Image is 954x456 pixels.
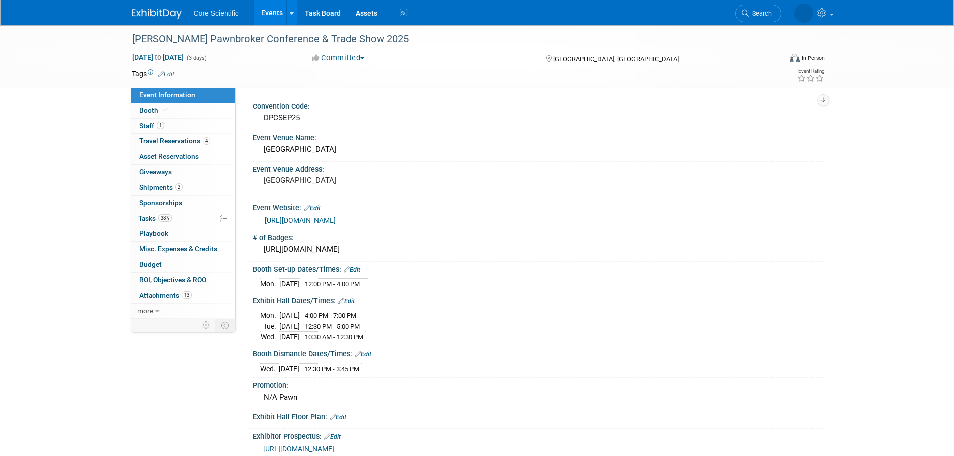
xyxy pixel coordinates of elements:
button: Committed [308,53,368,63]
a: Staff1 [131,119,235,134]
a: Attachments13 [131,288,235,303]
a: more [131,304,235,319]
div: Event Venue Name: [253,130,823,143]
a: Edit [324,433,341,440]
a: Edit [338,298,355,305]
div: Event Venue Address: [253,162,823,174]
td: [DATE] [279,332,300,342]
a: Event Information [131,88,235,103]
span: Shipments [139,183,183,191]
div: Event Website: [253,200,823,213]
div: # of Badges: [253,230,823,243]
a: Asset Reservations [131,149,235,164]
a: Giveaways [131,165,235,180]
a: Edit [344,266,360,273]
span: 4 [203,137,210,145]
span: 2 [175,183,183,191]
span: Search [749,10,772,17]
span: 10:30 AM - 12:30 PM [305,333,363,341]
a: [URL][DOMAIN_NAME] [265,216,336,224]
a: Sponsorships [131,196,235,211]
td: [DATE] [279,310,300,321]
img: Format-Inperson.png [790,54,800,62]
a: Tasks38% [131,211,235,226]
span: Misc. Expenses & Credits [139,245,217,253]
span: Booth [139,106,170,114]
img: ExhibitDay [132,9,182,19]
span: 13 [182,291,192,299]
span: Budget [139,260,162,268]
td: Wed. [260,363,279,374]
div: [GEOGRAPHIC_DATA] [260,142,815,157]
span: Event Information [139,91,195,99]
span: to [153,53,163,61]
div: Promotion: [253,378,823,390]
div: Exhibit Hall Floor Plan: [253,409,823,422]
div: In-Person [801,54,825,62]
span: Attachments [139,291,192,299]
span: 1 [157,122,164,129]
span: Core Scientific [194,9,239,17]
td: [DATE] [279,321,300,332]
img: Megan Murray [794,4,813,23]
a: Booth [131,103,235,118]
span: 12:30 PM - 5:00 PM [305,323,360,330]
span: [DATE] [DATE] [132,53,184,62]
a: Edit [158,71,174,78]
span: Tasks [138,214,172,222]
td: [DATE] [279,279,300,289]
div: Event Rating [797,69,824,74]
span: 4:00 PM - 7:00 PM [305,312,356,319]
a: [URL][DOMAIN_NAME] [263,445,334,453]
td: Personalize Event Tab Strip [198,319,215,332]
div: Booth Dismantle Dates/Times: [253,346,823,359]
div: [URL][DOMAIN_NAME] [260,242,815,257]
a: ROI, Objectives & ROO [131,273,235,288]
span: Giveaways [139,168,172,176]
span: Sponsorships [139,199,182,207]
a: Playbook [131,226,235,241]
span: Travel Reservations [139,137,210,145]
div: Booth Set-up Dates/Times: [253,262,823,275]
a: Shipments2 [131,180,235,195]
span: more [137,307,153,315]
td: Tue. [260,321,279,332]
div: Convention Code: [253,99,823,111]
div: Exhibitor Prospectus: [253,429,823,442]
span: Playbook [139,229,168,237]
span: 38% [158,214,172,222]
td: Toggle Event Tabs [215,319,235,332]
pre: [GEOGRAPHIC_DATA] [264,176,479,185]
td: Wed. [260,332,279,342]
td: Tags [132,69,174,79]
span: Staff [139,122,164,130]
div: Exhibit Hall Dates/Times: [253,293,823,306]
td: Mon. [260,310,279,321]
span: 12:00 PM - 4:00 PM [305,280,360,288]
td: Mon. [260,279,279,289]
span: ROI, Objectives & ROO [139,276,206,284]
a: Budget [131,257,235,272]
a: Search [735,5,781,22]
div: DPCSEP25 [260,110,815,126]
span: (3 days) [186,55,207,61]
a: Misc. Expenses & Credits [131,242,235,257]
a: Travel Reservations4 [131,134,235,149]
a: Edit [355,351,371,358]
div: Event Format [722,52,825,67]
span: [GEOGRAPHIC_DATA], [GEOGRAPHIC_DATA] [553,55,679,63]
span: 12:30 PM - 3:45 PM [304,365,359,373]
i: Booth reservation complete [163,107,168,113]
span: Asset Reservations [139,152,199,160]
td: [DATE] [279,363,299,374]
a: Edit [330,414,346,421]
div: [PERSON_NAME] Pawnbroker Conference & Trade Show 2025 [129,30,766,48]
div: N/A Pawn [260,390,815,405]
a: Edit [304,205,321,212]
